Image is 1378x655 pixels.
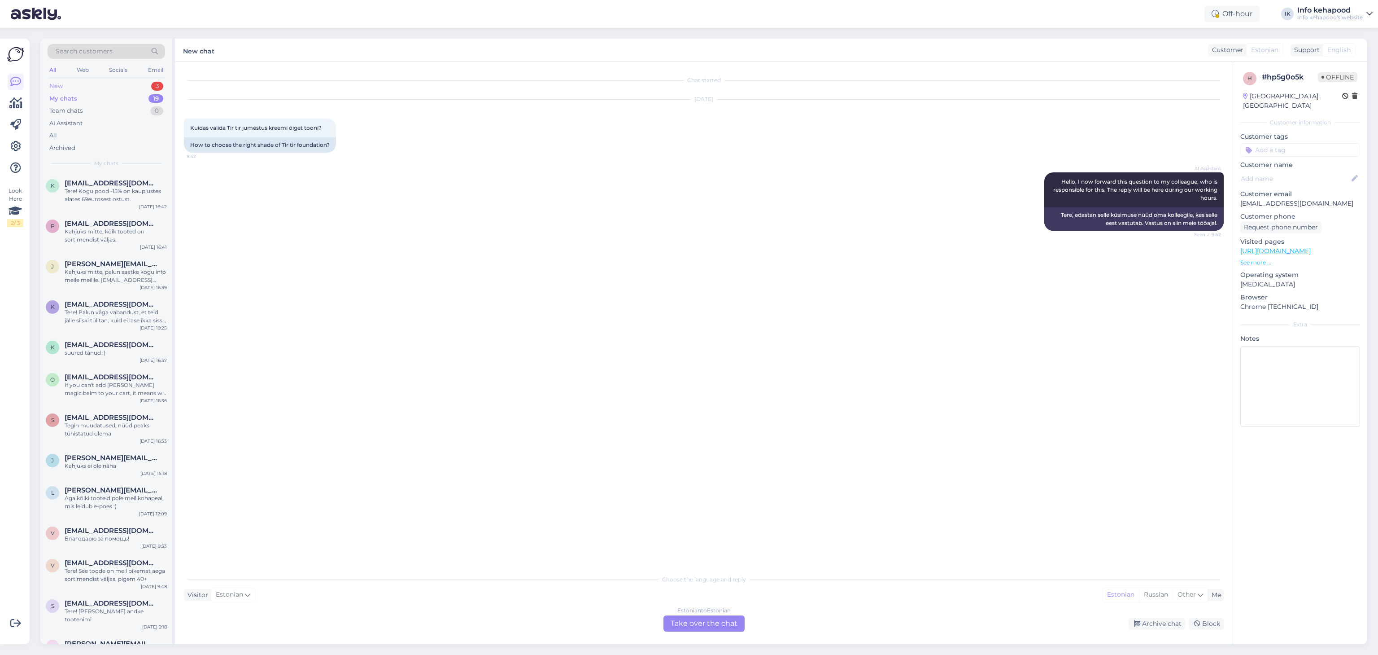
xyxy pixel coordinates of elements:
input: Add a tag [1240,143,1360,157]
div: Team chats [49,106,83,115]
span: kulvo54@gmail.com [65,341,158,349]
span: jana.merimaa@gmail.com [65,260,158,268]
a: [URL][DOMAIN_NAME] [1240,247,1311,255]
span: Other [1177,590,1196,598]
div: Customer [1208,45,1243,55]
div: 2 / 3 [7,219,23,227]
div: Support [1291,45,1320,55]
span: kirsika.ani@outlook.com [65,179,158,187]
div: Extra [1240,321,1360,329]
div: suured tänud :) [65,349,167,357]
p: Customer phone [1240,212,1360,221]
span: signe.igalaan@gmail.com [65,413,158,422]
div: Choose the language and reply [184,576,1224,584]
div: Tegin muudatused, nüüd peaks tühistatud olema [65,422,167,438]
div: [DATE] 16:37 [140,357,167,364]
div: [DATE] 16:36 [140,397,167,404]
a: Info kehapoodInfo kehapood's website [1297,7,1373,21]
span: Estonian [1251,45,1278,55]
div: Web [75,64,91,76]
span: Search customers [56,47,113,56]
div: [DATE] [184,95,1224,103]
div: Request phone number [1240,221,1321,233]
div: All [48,64,58,76]
div: # hp5g0o5k [1262,72,1318,83]
div: New [49,82,63,91]
span: o [50,376,55,383]
div: Info kehapood [1297,7,1363,14]
div: Archive chat [1129,618,1185,630]
div: Благодарю за помощь! [65,535,167,543]
input: Add name [1241,174,1350,184]
span: J [51,457,54,464]
div: Estonian [1103,588,1139,602]
span: e [51,643,54,650]
img: Askly Logo [7,46,24,63]
div: Visitor [184,590,208,600]
div: Kahjuks mitte, kõik tooted on sortimendist väljas. [65,228,167,244]
div: Me [1208,590,1221,600]
div: Socials [107,64,129,76]
div: [DATE] 9:18 [142,624,167,630]
p: [EMAIL_ADDRESS][DOMAIN_NAME] [1240,199,1360,208]
div: [DATE] 9:48 [141,583,167,590]
div: Tere! Palun väga vabandust, et teid jälle siiski tülitan, kuid ei lase ikka sisse logida. ütleb, ... [65,308,167,325]
div: Kahjuks mitte, palun saatke kogu info meile meilile. [EMAIL_ADDRESS][DOMAIN_NAME] [65,268,167,284]
span: virgeaug@gmail.com [65,559,158,567]
span: pilleriin.molder@gmail.com [65,220,158,228]
span: Offline [1318,72,1357,82]
div: [DATE] 16:42 [139,203,167,210]
p: See more ... [1240,259,1360,267]
span: k [51,182,55,189]
span: Seen ✓ 9:42 [1187,231,1221,238]
div: Look Here [7,187,23,227]
span: Lizbeth.lillo@outlook.com [65,486,158,494]
span: Kuidas valida Tir tir jumestus kreemi õiget tooni? [190,124,322,131]
p: Visited pages [1240,237,1360,246]
div: My chats [49,94,77,103]
div: [DATE] 15:18 [140,470,167,477]
span: s [51,417,54,423]
div: Tere! Kogu pood -15% on kauplustes alates 69eurosest ostust. [65,187,167,203]
span: Hello, I now forward this question to my colleague, who is responsible for this. The reply will b... [1053,178,1219,201]
span: verusja@bk.ru [65,527,158,535]
span: Estonian [216,590,243,600]
span: My chats [94,159,118,167]
span: h [1247,75,1252,82]
span: 9:42 [187,153,220,160]
div: [DATE] 12:09 [139,510,167,517]
div: Tere! [PERSON_NAME] andke tootenimi [65,607,167,624]
div: Take over the chat [663,615,745,632]
div: Estonian to Estonian [677,607,731,615]
div: Off-hour [1204,6,1260,22]
span: L [51,489,54,496]
span: k [51,344,55,351]
div: Tere! See toode on meil pikemat aega sortimendist väljas, pigem 40+ [65,567,167,583]
div: How to choose the right shade of Tir tir foundation? [184,137,336,153]
p: Customer email [1240,189,1360,199]
div: 0 [150,106,163,115]
p: Notes [1240,334,1360,343]
div: Info kehapood's website [1297,14,1363,21]
div: [DATE] 19:25 [140,325,167,331]
p: Browser [1240,293,1360,302]
div: Russian [1139,588,1173,602]
span: AI Assistant [1187,165,1221,172]
div: [DATE] 9:53 [141,543,167,549]
div: Aga kõiki tooteid pole meil kohapeal, mis leidub e-poes :) [65,494,167,510]
div: If you can't add [PERSON_NAME] magic balm to your cart, it means we are out of stock. Please chec... [65,381,167,397]
span: olya-nik.13@yandex.ru [65,373,158,381]
div: Chat started [184,76,1224,84]
span: kruushelina@gmail.com [65,300,158,308]
span: evely.maasi@mail.ee [65,640,158,648]
div: IK [1281,8,1294,20]
div: 19 [148,94,163,103]
div: Tere, edastan selle küsimuse nüüd oma kolleegile, kes selle eest vastutab. Vastus on siin meie tö... [1044,207,1224,231]
span: Signe.orav@gmail.com [65,599,158,607]
div: Kahjuks ei ole näha [65,462,167,470]
span: v [51,562,54,569]
span: English [1327,45,1351,55]
p: Customer tags [1240,132,1360,141]
p: Operating system [1240,270,1360,280]
p: Customer name [1240,160,1360,170]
